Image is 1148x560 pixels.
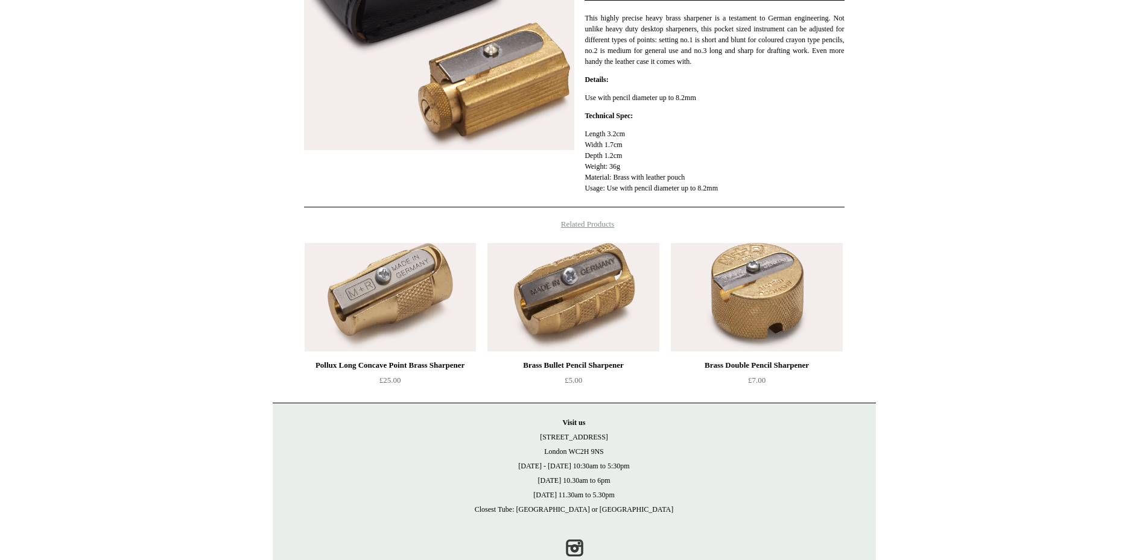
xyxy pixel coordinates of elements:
img: Brass Double Pencil Sharpener [671,243,842,351]
p: [STREET_ADDRESS] London WC2H 9NS [DATE] - [DATE] 10:30am to 5:30pm [DATE] 10.30am to 6pm [DATE] 1... [285,415,864,517]
strong: Details: [585,75,608,84]
a: Pollux Long Concave Point Brass Sharpener £25.00 [305,358,476,407]
div: Brass Bullet Pencil Sharpener [490,358,656,373]
strong: Technical Spec: [585,112,633,120]
a: Brass Double Pencil Sharpener £7.00 [671,358,842,407]
p: Length 3.2cm Width 1.7cm Depth 1.2cm Weight: 36g Material: Brass with leather pouch Usage: Use wi... [585,128,844,193]
p: This highly precise heavy brass sharpener is a testament to German engineering. Not unlike heavy ... [585,13,844,67]
strong: Visit us [563,418,586,427]
a: Brass Bullet Pencil Sharpener £5.00 [487,358,659,407]
img: Pollux Long Concave Point Brass Sharpener [305,243,476,351]
img: Brass Bullet Pencil Sharpener [487,243,659,351]
p: Use with pencil diameter up to 8.2mm [585,92,844,103]
span: £5.00 [565,376,582,385]
span: £25.00 [379,376,401,385]
h4: Related Products [273,219,876,229]
a: Brass Bullet Pencil Sharpener Brass Bullet Pencil Sharpener [487,243,659,351]
div: Pollux Long Concave Point Brass Sharpener [308,358,473,373]
a: Brass Double Pencil Sharpener Brass Double Pencil Sharpener [671,243,842,351]
div: Brass Double Pencil Sharpener [674,358,839,373]
span: £7.00 [748,376,766,385]
a: Pollux Long Concave Point Brass Sharpener Pollux Long Concave Point Brass Sharpener [305,243,476,351]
